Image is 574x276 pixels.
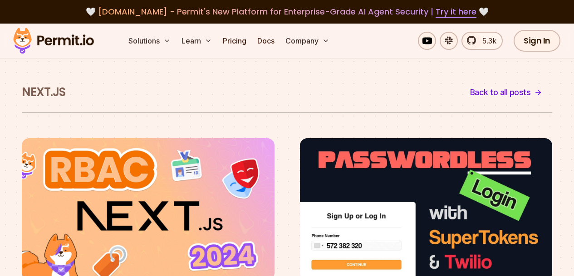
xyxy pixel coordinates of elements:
span: 5.3k [477,35,496,46]
a: 5.3k [461,32,503,50]
button: Learn [178,32,216,50]
a: Try it here [436,6,476,18]
a: Back to all posts [460,82,553,103]
span: Back to all posts [470,86,531,99]
div: 🤍 🤍 [22,5,552,18]
h1: Next.JS [22,84,65,101]
button: Solutions [125,32,174,50]
a: Pricing [219,32,250,50]
button: Company [282,32,333,50]
a: Docs [254,32,278,50]
a: Sign In [514,30,560,52]
span: [DOMAIN_NAME] - Permit's New Platform for Enterprise-Grade AI Agent Security | [98,6,476,17]
img: Permit logo [9,25,98,56]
